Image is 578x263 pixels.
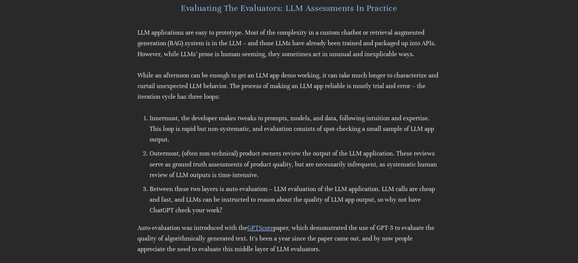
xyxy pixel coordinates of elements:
[137,223,441,255] p: Auto-evaluation was introduced with the paper, which demonstrated the use of GPT-3 to evaluate th...
[150,184,441,216] p: Between these two layers is auto-evaluation – LLM evaluation of the LLM application. LLM calls ar...
[150,113,441,145] p: Innermost, the developer makes tweaks to prompts, models, and data, following intuition and exper...
[247,224,273,232] a: GPTScore
[137,27,441,60] p: LLM applications are easy to prototype. Most of the complexity in a custom chatbot or retrieval a...
[150,148,441,180] p: Outermost, (often non-technical) product owners review the output of the LLM application. These r...
[181,3,397,13] a: Evaluating the Evaluators: LLM Assessments in Practice
[137,70,441,102] p: While an afternoon can be enough to get an LLM app demo working, it can take much longer to chara...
